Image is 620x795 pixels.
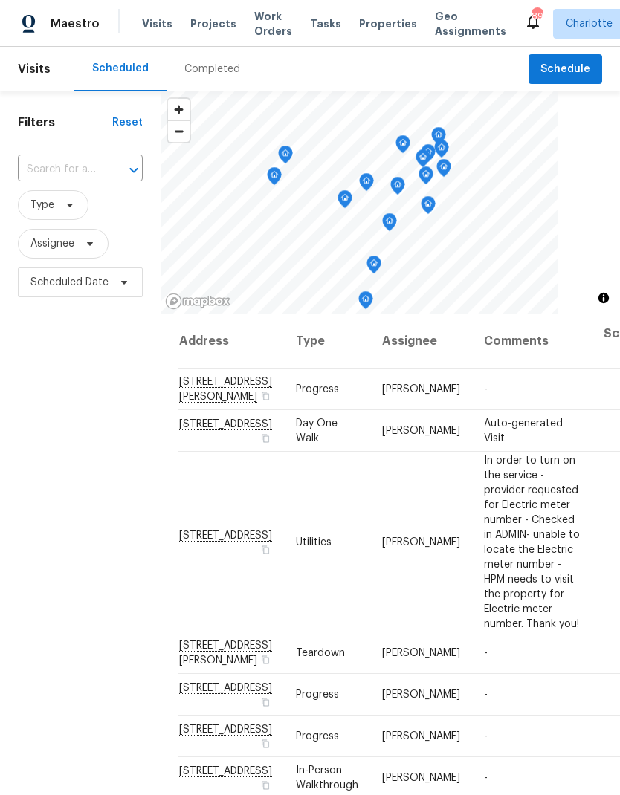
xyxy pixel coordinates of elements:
[296,418,338,444] span: Day One Walk
[30,198,54,212] span: Type
[123,160,144,181] button: Open
[30,236,74,251] span: Assignee
[484,731,488,742] span: -
[296,731,339,742] span: Progress
[165,293,230,310] a: Mapbox homepage
[259,432,272,445] button: Copy Address
[416,149,430,172] div: Map marker
[382,213,397,236] div: Map marker
[382,648,460,658] span: [PERSON_NAME]
[178,314,284,369] th: Address
[382,426,460,436] span: [PERSON_NAME]
[359,173,374,196] div: Map marker
[382,773,460,783] span: [PERSON_NAME]
[484,455,580,629] span: In order to turn on the service -provider requested for Electric meter number - Checked in ADMIN-...
[370,314,472,369] th: Assignee
[259,737,272,750] button: Copy Address
[431,127,446,150] div: Map marker
[435,9,506,39] span: Geo Assignments
[395,135,410,158] div: Map marker
[540,60,590,79] span: Schedule
[296,648,345,658] span: Teardown
[436,159,451,182] div: Map marker
[18,115,112,130] h1: Filters
[599,290,608,306] span: Toggle attribution
[184,62,240,77] div: Completed
[259,695,272,709] button: Copy Address
[267,167,282,190] div: Map marker
[358,291,373,314] div: Map marker
[278,146,293,169] div: Map marker
[259,653,272,666] button: Copy Address
[595,289,613,307] button: Toggle attribution
[419,166,433,189] div: Map marker
[296,765,358,791] span: In-Person Walkthrough
[168,120,190,142] button: Zoom out
[366,256,381,279] div: Map marker
[484,689,488,700] span: -
[259,389,272,403] button: Copy Address
[472,314,592,369] th: Comments
[284,314,370,369] th: Type
[421,196,436,219] div: Map marker
[382,384,460,395] span: [PERSON_NAME]
[112,115,143,130] div: Reset
[18,53,51,85] span: Visits
[254,9,292,39] span: Work Orders
[18,158,101,181] input: Search for an address...
[484,773,488,783] span: -
[30,275,109,290] span: Scheduled Date
[168,99,190,120] button: Zoom in
[434,140,449,163] div: Map marker
[259,542,272,556] button: Copy Address
[484,384,488,395] span: -
[161,91,558,314] canvas: Map
[92,61,149,76] div: Scheduled
[296,536,332,547] span: Utilities
[310,19,341,29] span: Tasks
[532,9,542,24] div: 89
[421,144,436,167] div: Map marker
[259,779,272,792] button: Copy Address
[142,16,172,31] span: Visits
[484,418,563,444] span: Auto-generated Visit
[382,536,460,547] span: [PERSON_NAME]
[390,177,405,200] div: Map marker
[190,16,236,31] span: Projects
[566,16,613,31] span: Charlotte
[484,648,488,658] span: -
[296,689,339,700] span: Progress
[296,384,339,395] span: Progress
[168,121,190,142] span: Zoom out
[51,16,100,31] span: Maestro
[382,731,460,742] span: [PERSON_NAME]
[338,190,352,213] div: Map marker
[529,54,602,85] button: Schedule
[359,16,417,31] span: Properties
[382,689,460,700] span: [PERSON_NAME]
